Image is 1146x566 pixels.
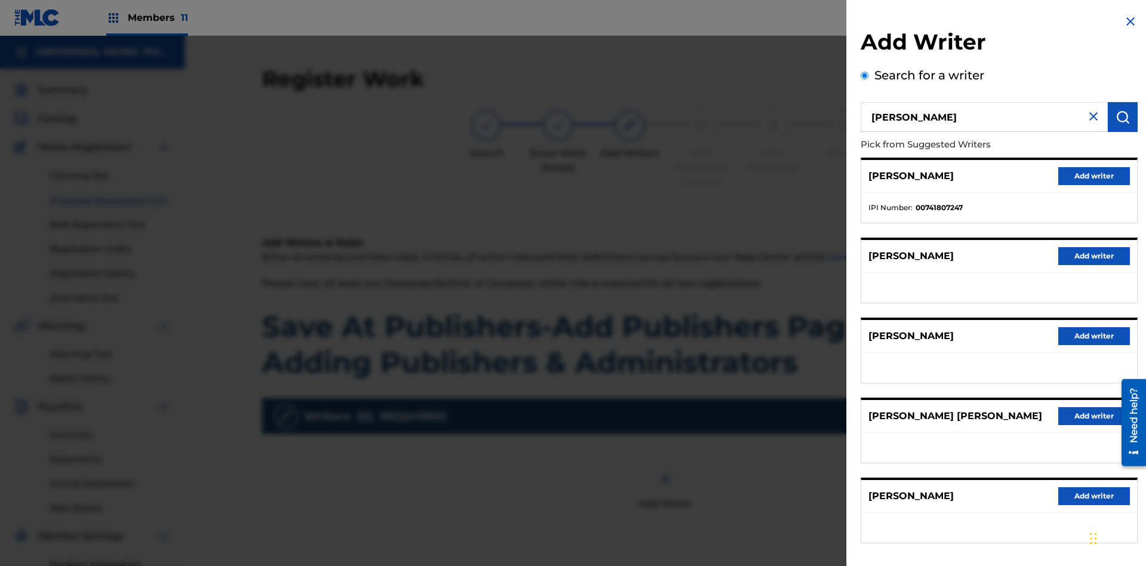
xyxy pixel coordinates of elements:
[868,329,954,343] p: [PERSON_NAME]
[868,169,954,183] p: [PERSON_NAME]
[1058,407,1130,425] button: Add writer
[1058,327,1130,345] button: Add writer
[1058,487,1130,505] button: Add writer
[128,11,188,24] span: Members
[861,29,1138,59] h2: Add Writer
[1116,110,1130,124] img: Search Works
[1086,509,1146,566] iframe: Chat Widget
[14,9,60,26] img: MLC Logo
[868,409,1042,423] p: [PERSON_NAME] [PERSON_NAME]
[106,11,121,25] img: Top Rightsholders
[868,489,954,503] p: [PERSON_NAME]
[1086,109,1101,124] img: close
[1113,374,1146,472] iframe: Resource Center
[1058,247,1130,265] button: Add writer
[868,249,954,263] p: [PERSON_NAME]
[874,68,984,82] label: Search for a writer
[1058,167,1130,185] button: Add writer
[861,132,1070,158] p: Pick from Suggested Writers
[861,102,1108,132] input: Search writer's name or IPI Number
[1090,521,1097,556] div: Drag
[916,202,963,213] strong: 00741807247
[868,202,913,213] span: IPI Number :
[181,12,188,23] span: 11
